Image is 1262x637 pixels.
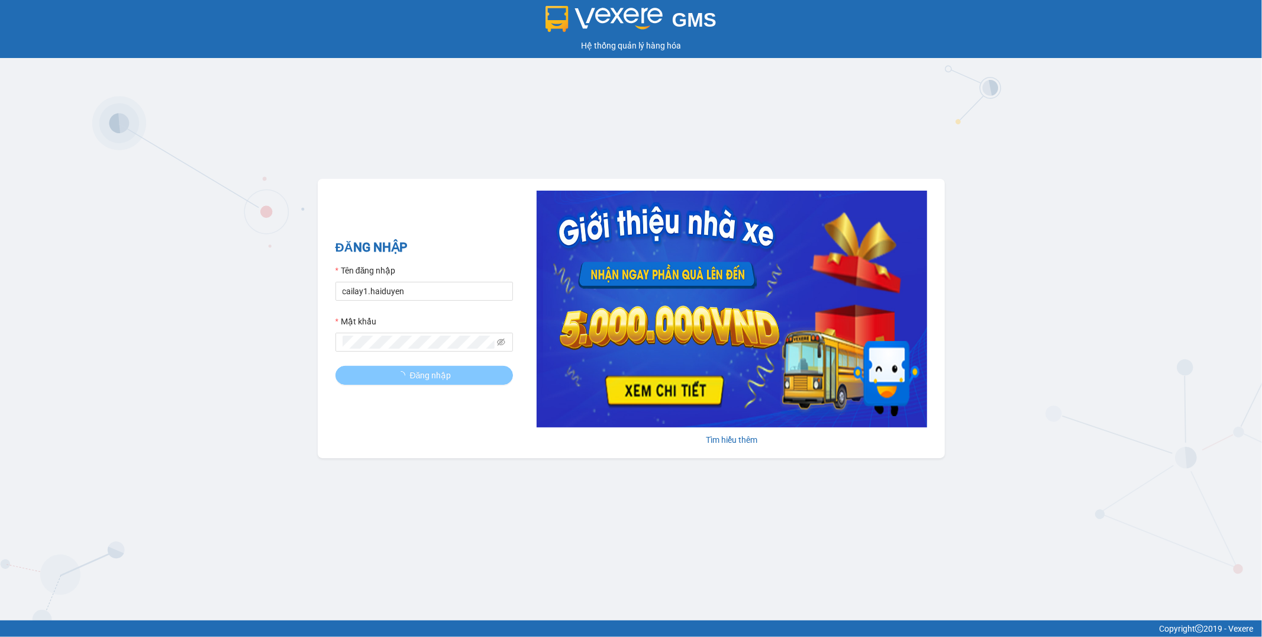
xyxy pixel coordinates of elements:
div: Tìm hiểu thêm [537,433,927,446]
div: Hệ thống quản lý hàng hóa [3,39,1259,52]
h2: ĐĂNG NHẬP [335,238,513,258]
img: logo 2 [546,6,663,32]
span: loading [397,371,410,379]
img: banner-0 [537,191,927,427]
div: Copyright 2019 - Vexere [9,622,1253,635]
input: Mật khẩu [343,336,495,349]
span: eye-invisible [497,338,505,346]
label: Tên đăng nhập [335,264,396,277]
span: copyright [1195,625,1203,633]
span: Đăng nhập [410,369,451,382]
label: Mật khẩu [335,315,376,328]
input: Tên đăng nhập [335,282,513,301]
a: GMS [546,18,716,27]
button: Đăng nhập [335,366,513,385]
span: GMS [672,9,716,31]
